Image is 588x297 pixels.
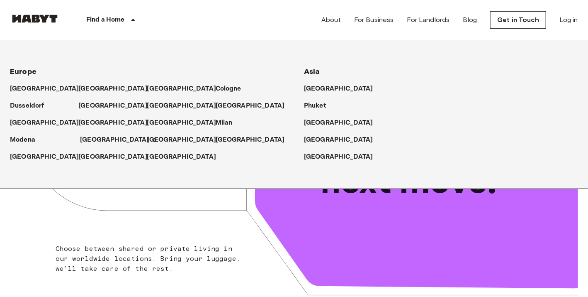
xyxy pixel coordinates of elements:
[147,101,216,111] p: [GEOGRAPHIC_DATA]
[78,101,148,111] p: [GEOGRAPHIC_DATA]
[559,15,578,25] a: Log in
[10,84,87,94] a: [GEOGRAPHIC_DATA]
[10,15,60,23] img: Habyt
[321,120,565,204] p: Unlock your next move.
[304,67,320,76] span: Asia
[304,152,381,162] a: [GEOGRAPHIC_DATA]
[10,67,36,76] span: Europe
[407,15,450,25] a: For Landlords
[10,135,44,145] a: Modena
[86,15,125,25] p: Find a Home
[216,135,293,145] a: [GEOGRAPHIC_DATA]
[147,118,225,128] a: [GEOGRAPHIC_DATA]
[216,118,233,128] p: Milan
[10,135,35,145] p: Modena
[216,84,250,94] a: Cologne
[147,152,216,162] p: [GEOGRAPHIC_DATA]
[321,15,341,25] a: About
[216,101,293,111] a: [GEOGRAPHIC_DATA]
[10,101,44,111] p: Dusseldorf
[304,101,334,111] a: Phuket
[304,152,373,162] p: [GEOGRAPHIC_DATA]
[304,84,381,94] a: [GEOGRAPHIC_DATA]
[147,84,216,94] p: [GEOGRAPHIC_DATA]
[80,135,149,145] p: [GEOGRAPHIC_DATA]
[354,15,394,25] a: For Business
[216,101,285,111] p: [GEOGRAPHIC_DATA]
[78,152,156,162] a: [GEOGRAPHIC_DATA]
[10,152,79,162] p: [GEOGRAPHIC_DATA]
[304,118,381,128] a: [GEOGRAPHIC_DATA]
[304,135,381,145] a: [GEOGRAPHIC_DATA]
[216,84,241,94] p: Cologne
[78,118,148,128] p: [GEOGRAPHIC_DATA]
[80,135,158,145] a: [GEOGRAPHIC_DATA]
[216,135,285,145] p: [GEOGRAPHIC_DATA]
[147,101,225,111] a: [GEOGRAPHIC_DATA]
[216,118,241,128] a: Milan
[10,84,79,94] p: [GEOGRAPHIC_DATA]
[147,118,216,128] p: [GEOGRAPHIC_DATA]
[304,84,373,94] p: [GEOGRAPHIC_DATA]
[78,84,148,94] p: [GEOGRAPHIC_DATA]
[147,135,225,145] a: [GEOGRAPHIC_DATA]
[10,152,87,162] a: [GEOGRAPHIC_DATA]
[147,152,225,162] a: [GEOGRAPHIC_DATA]
[56,244,243,274] p: Choose between shared or private living in our worldwide locations. Bring your luggage, we'll tak...
[304,135,373,145] p: [GEOGRAPHIC_DATA]
[304,101,326,111] p: Phuket
[463,15,477,25] a: Blog
[304,118,373,128] p: [GEOGRAPHIC_DATA]
[78,101,156,111] a: [GEOGRAPHIC_DATA]
[78,118,156,128] a: [GEOGRAPHIC_DATA]
[10,118,79,128] p: [GEOGRAPHIC_DATA]
[147,84,225,94] a: [GEOGRAPHIC_DATA]
[490,11,546,29] a: Get in Touch
[10,118,87,128] a: [GEOGRAPHIC_DATA]
[78,152,148,162] p: [GEOGRAPHIC_DATA]
[10,101,53,111] a: Dusseldorf
[147,135,216,145] p: [GEOGRAPHIC_DATA]
[78,84,156,94] a: [GEOGRAPHIC_DATA]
